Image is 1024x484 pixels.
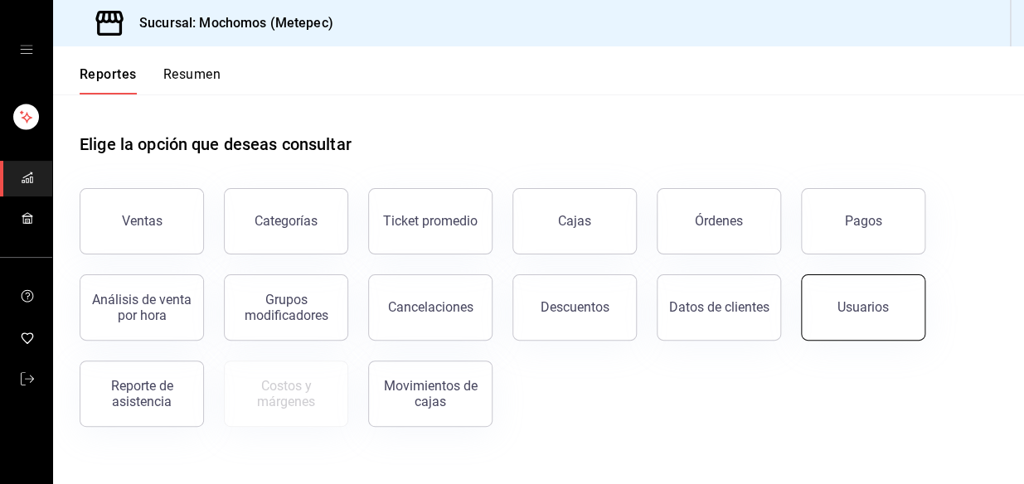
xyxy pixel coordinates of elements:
[512,274,637,341] button: Descuentos
[845,213,882,229] div: Pagos
[224,188,348,254] button: Categorías
[368,361,493,427] button: Movimientos de cajas
[669,299,769,315] div: Datos de clientes
[122,213,163,229] div: Ventas
[90,292,193,323] div: Análisis de venta por hora
[512,188,637,254] button: Cajas
[695,213,743,229] div: Órdenes
[163,66,221,94] button: Resumen
[235,378,337,409] div: Costos y márgenes
[20,43,33,56] button: open drawer
[80,361,204,427] button: Reporte de asistencia
[801,274,925,341] button: Usuarios
[388,299,473,315] div: Cancelaciones
[801,188,925,254] button: Pagos
[90,378,193,409] div: Reporte de asistencia
[80,188,204,254] button: Ventas
[224,274,348,341] button: Grupos modificadores
[80,66,137,94] button: Reportes
[235,292,337,323] div: Grupos modificadores
[368,274,493,341] button: Cancelaciones
[541,299,609,315] div: Descuentos
[224,361,348,427] button: Contrata inventarios para ver este reporte
[126,13,333,33] h3: Sucursal: Mochomos (Metepec)
[657,274,781,341] button: Datos de clientes
[80,274,204,341] button: Análisis de venta por hora
[837,299,889,315] div: Usuarios
[255,213,318,229] div: Categorías
[379,378,482,409] div: Movimientos de cajas
[383,213,478,229] div: Ticket promedio
[657,188,781,254] button: Órdenes
[558,213,591,229] div: Cajas
[80,132,352,157] h1: Elige la opción que deseas consultar
[368,188,493,254] button: Ticket promedio
[80,66,221,94] div: navigation tabs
